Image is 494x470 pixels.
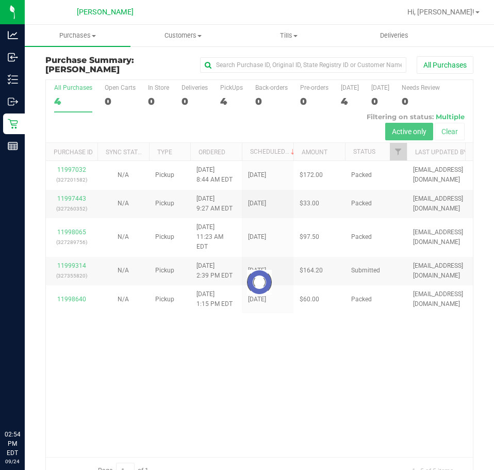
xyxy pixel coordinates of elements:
a: Purchases [25,25,130,46]
inline-svg: Outbound [8,96,18,107]
h3: Purchase Summary: [45,56,188,74]
a: Deliveries [341,25,447,46]
span: [PERSON_NAME] [77,8,134,17]
button: All Purchases [417,56,473,74]
p: 02:54 PM EDT [5,430,20,458]
span: Purchases [25,31,130,40]
iframe: Resource center [10,387,41,418]
inline-svg: Inventory [8,74,18,85]
inline-svg: Retail [8,119,18,129]
input: Search Purchase ID, Original ID, State Registry ID or Customer Name... [200,57,406,73]
span: Tills [237,31,341,40]
span: Hi, [PERSON_NAME]! [407,8,474,16]
span: [PERSON_NAME] [45,64,120,74]
a: Customers [130,25,236,46]
a: Tills [236,25,342,46]
span: Customers [131,31,236,40]
inline-svg: Reports [8,141,18,151]
inline-svg: Analytics [8,30,18,40]
span: Deliveries [366,31,422,40]
inline-svg: Inbound [8,52,18,62]
p: 09/24 [5,458,20,465]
